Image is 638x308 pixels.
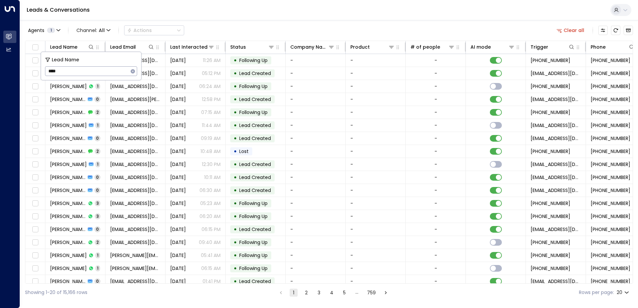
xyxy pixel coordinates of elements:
[110,161,161,168] span: Charlotte.e.m.w@live.com
[239,83,268,90] span: Following Up
[200,213,221,220] p: 06:20 AM
[591,83,630,90] span: +447847992884
[170,252,186,259] span: Jun 22, 2025
[470,43,515,51] div: AI mode
[286,197,346,210] td: -
[346,93,406,106] td: -
[50,135,86,142] span: Emdadur Rahman
[328,289,336,297] button: Go to page 4
[94,96,100,102] span: 0
[95,161,100,167] span: 1
[591,135,630,142] span: +447870506734
[239,278,271,285] span: Lead Created
[52,56,79,64] span: Lead Name
[434,109,437,116] div: -
[239,109,268,116] span: Following Up
[531,187,581,194] span: leads@space-station.co.uk
[624,26,633,35] button: Archived Leads
[239,252,268,259] span: Following Up
[554,26,587,35] button: Clear all
[234,81,237,92] div: •
[591,187,630,194] span: +447920235632
[234,185,237,196] div: •
[170,226,186,233] span: Jul 29, 2025
[202,96,221,103] p: 12:58 PM
[201,252,221,259] p: 05:41 AM
[434,213,437,220] div: -
[346,236,406,249] td: -
[234,94,237,105] div: •
[434,83,437,90] div: -
[239,226,271,233] span: Lead Created
[434,226,437,233] div: -
[170,213,186,220] span: Jun 30, 2025
[410,43,455,51] div: # of people
[239,135,271,142] span: Lead Created
[591,265,630,272] span: +447491540554
[286,54,346,67] td: -
[170,43,215,51] div: Last Interacted
[366,289,377,297] button: Go to page 759
[434,70,437,77] div: -
[617,288,630,297] div: 20
[579,289,614,296] label: Rows per page:
[531,226,581,233] span: leads@space-station.co.uk
[286,80,346,93] td: -
[170,265,186,272] span: Jun 30, 2025
[95,213,100,219] span: 3
[234,107,237,118] div: •
[50,96,86,103] span: Rob Wilson
[203,57,221,64] p: 11:26 AM
[591,109,630,116] span: +447889732728
[202,161,221,168] p: 12:30 PM
[239,57,268,64] span: Following Up
[346,171,406,184] td: -
[124,25,184,35] div: Button group with a nested menu
[31,108,39,117] span: Toggle select row
[346,197,406,210] td: -
[434,174,437,181] div: -
[286,223,346,236] td: -
[110,109,161,116] span: jimnewbold64@gmail.com
[124,25,184,35] button: Actions
[50,148,86,155] span: Jaswinder KANG
[31,238,39,247] span: Toggle select row
[170,135,186,142] span: Sep 26, 2025
[531,135,581,142] span: leads@space-station.co.uk
[531,43,548,51] div: Trigger
[434,187,437,194] div: -
[110,278,161,285] span: lewisjclare97@gmail.com
[201,135,221,142] p: 09:19 AM
[50,174,86,181] span: Taylor Millard
[31,134,39,143] span: Toggle select row
[290,43,335,51] div: Company Name
[203,278,221,285] p: 01:41 PM
[346,80,406,93] td: -
[434,148,437,155] div: -
[110,239,161,246] span: sarahhoughton2703@gmail.com
[434,252,437,259] div: -
[94,174,100,180] span: 0
[234,55,237,66] div: •
[31,186,39,195] span: Toggle select row
[200,187,221,194] p: 06:30 AM
[50,109,86,116] span: Jim Newbold
[95,109,100,115] span: 2
[201,148,221,155] p: 10:48 AM
[315,289,323,297] button: Go to page 3
[531,122,581,129] span: mihaimocanu322@yahoo.com
[531,278,581,285] span: leads@space-station.co.uk
[591,43,635,51] div: Phone
[110,43,154,51] div: Lead Email
[170,57,186,64] span: Aug 12, 2025
[74,26,113,35] button: Channel:All
[531,109,570,116] span: +447889732728
[50,122,87,129] span: Mihai Mocanu
[591,161,630,168] span: +447531534174
[25,289,87,296] div: Showing 1-20 of 15,166 rows
[95,148,100,154] span: 2
[531,57,570,64] span: +447799753973
[110,252,161,259] span: ryan.osborne.ext@siemens.com
[346,184,406,197] td: -
[470,43,491,51] div: AI mode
